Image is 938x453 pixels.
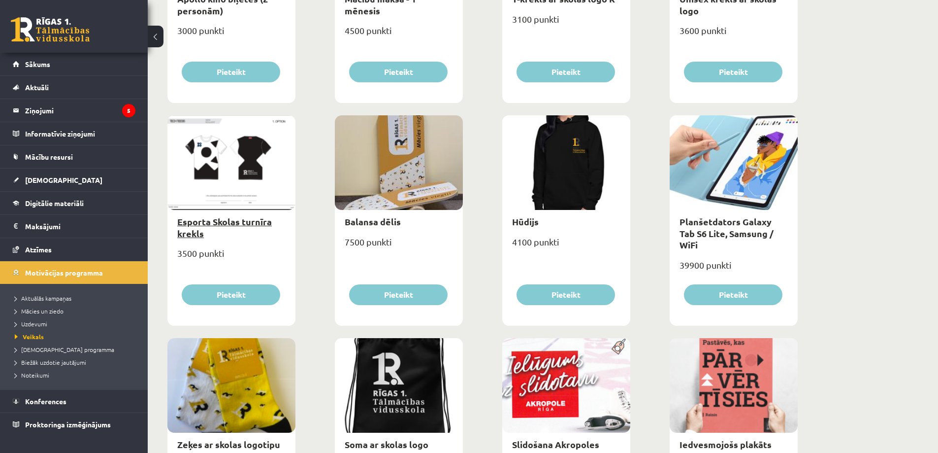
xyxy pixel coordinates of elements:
legend: Ziņojumi [25,99,135,122]
span: Veikals [15,333,44,341]
button: Pieteikt [684,62,782,82]
a: Planšetdators Galaxy Tab S6 Lite, Samsung / WiFi [679,216,774,250]
span: Proktoringa izmēģinājums [25,420,111,429]
div: 7500 punkti [335,234,463,258]
a: Rīgas 1. Tālmācības vidusskola [11,17,90,42]
span: Uzdevumi [15,320,47,328]
a: Noteikumi [15,371,138,380]
legend: Informatīvie ziņojumi [25,122,135,145]
span: Aktuālās kampaņas [15,294,71,302]
a: Mācību resursi [13,145,135,168]
button: Pieteikt [182,62,280,82]
a: Ziņojumi5 [13,99,135,122]
span: [DEMOGRAPHIC_DATA] programma [15,346,114,353]
div: 4500 punkti [335,22,463,47]
span: Motivācijas programma [25,268,103,277]
span: Mācies un ziedo [15,307,64,315]
a: Sākums [13,53,135,75]
span: Atzīmes [25,245,52,254]
a: Atzīmes [13,238,135,261]
div: 3500 punkti [167,245,295,270]
span: Biežāk uzdotie jautājumi [15,358,86,366]
div: 39900 punkti [670,257,798,281]
span: Digitālie materiāli [25,199,84,208]
a: Maksājumi [13,215,135,238]
a: [DEMOGRAPHIC_DATA] programma [15,345,138,354]
button: Pieteikt [182,284,280,305]
a: Veikals [15,332,138,341]
button: Pieteikt [349,62,448,82]
button: Pieteikt [517,284,615,305]
a: Digitālie materiāli [13,192,135,214]
a: Proktoringa izmēģinājums [13,413,135,436]
i: 5 [122,104,135,117]
span: Aktuāli [25,83,49,92]
span: [DEMOGRAPHIC_DATA] [25,175,102,184]
img: Populāra prece [608,338,630,355]
a: Zeķes ar skolas logotipu [177,439,280,450]
span: Sākums [25,60,50,69]
a: Mācies un ziedo [15,307,138,315]
span: Konferences [25,397,66,406]
a: Informatīvie ziņojumi [13,122,135,145]
div: 3000 punkti [167,22,295,47]
a: Konferences [13,390,135,413]
div: 3100 punkti [502,11,630,35]
legend: Maksājumi [25,215,135,238]
span: Noteikumi [15,371,49,379]
a: Motivācijas programma [13,261,135,284]
a: Aktuāli [13,76,135,99]
a: Balansa dēlis [345,216,401,227]
div: 4100 punkti [502,234,630,258]
a: Biežāk uzdotie jautājumi [15,358,138,367]
a: Aktuālās kampaņas [15,294,138,303]
a: Uzdevumi [15,319,138,328]
a: Soma ar skolas logo [345,439,428,450]
a: [DEMOGRAPHIC_DATA] [13,169,135,191]
span: Mācību resursi [25,152,73,161]
button: Pieteikt [684,284,782,305]
button: Pieteikt [517,62,615,82]
div: 3600 punkti [670,22,798,47]
a: Hūdijs [512,216,539,227]
a: Esporta Skolas turnīra krekls [177,216,272,239]
button: Pieteikt [349,284,448,305]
